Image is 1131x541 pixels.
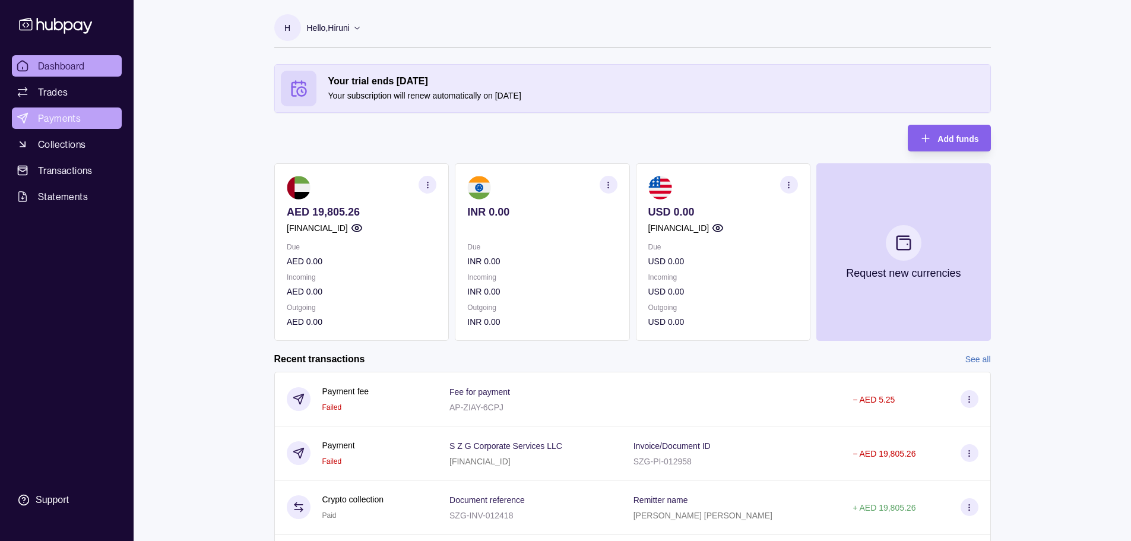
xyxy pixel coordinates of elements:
p: Outgoing [648,301,797,314]
p: AED 0.00 [287,255,436,268]
a: See all [965,353,991,366]
span: Add funds [937,134,978,144]
img: us [648,176,671,200]
p: Outgoing [467,301,617,314]
a: Support [12,488,122,512]
p: Fee for payment [449,387,510,397]
p: − AED 19,805.26 [853,449,915,458]
p: [FINANCIAL_ID] [648,222,709,235]
p: INR 0.00 [467,255,617,268]
p: USD 0.00 [648,255,797,268]
a: Dashboard [12,55,122,77]
p: AED 19,805.26 [287,205,436,219]
p: SZG-INV-012418 [449,511,513,520]
p: [PERSON_NAME] [PERSON_NAME] [633,511,772,520]
span: Failed [322,403,342,412]
span: Transactions [38,163,93,178]
button: Request new currencies [816,163,990,341]
p: Due [467,241,617,254]
p: Your subscription will renew automatically on [DATE] [328,89,984,102]
p: S Z G Corporate Services LLC [449,441,562,451]
div: Support [36,493,69,507]
p: INR 0.00 [467,205,617,219]
span: Collections [38,137,85,151]
img: ae [287,176,311,200]
p: [FINANCIAL_ID] [287,222,348,235]
span: Dashboard [38,59,85,73]
p: INR 0.00 [467,315,617,328]
p: H [284,21,290,34]
p: Crypto collection [322,493,384,506]
p: Document reference [449,495,525,505]
p: USD 0.00 [648,205,797,219]
p: Payment fee [322,385,369,398]
a: Transactions [12,160,122,181]
p: Hello, Hiruni [307,21,350,34]
p: Due [287,241,436,254]
p: [FINANCIAL_ID] [449,457,511,466]
p: USD 0.00 [648,315,797,328]
span: Trades [38,85,68,99]
p: Due [648,241,797,254]
p: Remitter name [633,495,688,505]
p: − AED 5.25 [853,395,895,404]
a: Collections [12,134,122,155]
p: Invoice/Document ID [633,441,711,451]
p: INR 0.00 [467,285,617,298]
p: SZG-PI-012958 [633,457,692,466]
a: Payments [12,107,122,129]
p: AP-ZIAY-6CPJ [449,403,503,412]
p: Incoming [648,271,797,284]
span: Payments [38,111,81,125]
p: USD 0.00 [648,285,797,298]
p: Incoming [287,271,436,284]
button: Add funds [908,125,990,151]
p: Request new currencies [846,267,961,280]
span: Paid [322,511,337,520]
h2: Recent transactions [274,353,365,366]
a: Trades [12,81,122,103]
p: + AED 19,805.26 [853,503,915,512]
span: Failed [322,457,342,466]
p: AED 0.00 [287,315,436,328]
p: Incoming [467,271,617,284]
p: Outgoing [287,301,436,314]
a: Statements [12,186,122,207]
p: AED 0.00 [287,285,436,298]
span: Statements [38,189,88,204]
img: in [467,176,491,200]
p: Payment [322,439,355,452]
h2: Your trial ends [DATE] [328,75,984,88]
